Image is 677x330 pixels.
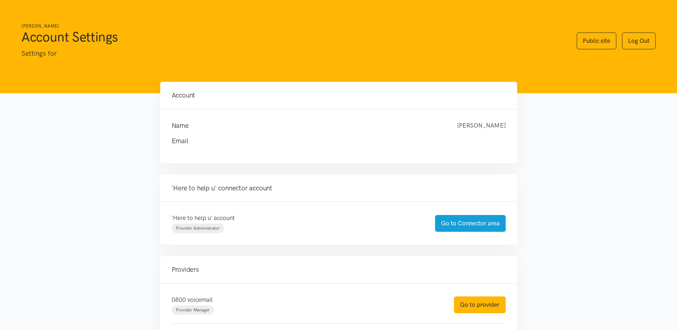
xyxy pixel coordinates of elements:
[172,213,421,223] p: 'Here to help u' account
[172,183,506,193] h4: 'Here to help u' connector account
[454,296,506,313] a: Go to provider
[450,121,513,131] div: [PERSON_NAME]
[172,90,506,100] h4: Account
[622,32,656,49] a: Log Out
[21,48,562,59] p: Settings for
[172,265,506,275] h4: Providers
[577,32,616,49] a: Public site
[176,307,210,312] span: Provider Manager
[21,28,562,45] h1: Account Settings
[172,136,491,146] h4: Email
[172,121,443,131] h4: Name
[435,215,506,232] a: Go to Connector area
[21,23,562,30] h6: [PERSON_NAME]
[176,226,220,231] span: Provider Administrator
[172,295,440,305] p: 0800 voicemail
